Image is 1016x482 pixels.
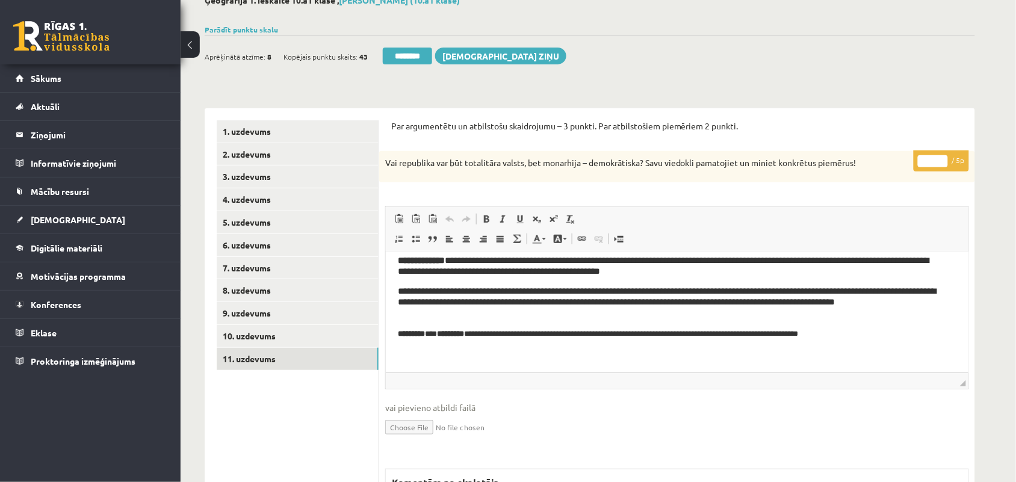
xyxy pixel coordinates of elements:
[495,211,512,227] a: Slīpraksts (vadīšanas taustiņš+I)
[31,73,61,84] span: Sākums
[960,380,966,386] span: Mērogot
[16,347,166,375] a: Proktoringa izmēģinājums
[217,188,379,211] a: 4. uzdevums
[458,211,475,227] a: Atkārtot (vadīšanas taustiņš+Y)
[217,143,379,165] a: 2. uzdevums
[458,231,475,247] a: Centrēti
[16,206,166,233] a: [DEMOGRAPHIC_DATA]
[391,231,407,247] a: Ievietot/noņemt numurētu sarakstu
[217,279,379,301] a: 8. uzdevums
[31,101,60,112] span: Aktuāli
[31,271,126,282] span: Motivācijas programma
[545,211,562,227] a: Augšraksts
[528,231,550,247] a: Teksta krāsa
[16,234,166,262] a: Digitālie materiāli
[385,157,909,169] p: Vai republika var būt totalitāra valsts, bet monarhija – demokrātiska? Savu viedokli pamatojiet u...
[610,231,627,247] a: Ievietot lapas pārtraukumu drukai
[31,186,89,197] span: Mācību resursi
[217,234,379,256] a: 6. uzdevums
[16,178,166,205] a: Mācību resursi
[31,356,135,366] span: Proktoringa izmēģinājums
[914,150,969,171] p: / 5p
[13,21,110,51] a: Rīgas 1. Tālmācības vidusskola
[31,214,125,225] span: [DEMOGRAPHIC_DATA]
[509,231,525,247] a: Math
[217,120,379,143] a: 1. uzdevums
[441,211,458,227] a: Atcelt (vadīšanas taustiņš+Z)
[424,211,441,227] a: Ievietot no Worda
[492,231,509,247] a: Izlīdzināt malas
[550,231,571,247] a: Fona krāsa
[16,64,166,92] a: Sākums
[391,211,407,227] a: Ielīmēt (vadīšanas taustiņš+V)
[217,165,379,188] a: 3. uzdevums
[217,211,379,233] a: 5. uzdevums
[562,211,579,227] a: Noņemt stilus
[528,211,545,227] a: Apakšraksts
[217,348,379,370] a: 11. uzdevums
[16,93,166,120] a: Aktuāli
[31,149,166,177] legend: Informatīvie ziņojumi
[441,231,458,247] a: Izlīdzināt pa kreisi
[205,25,278,34] a: Parādīt punktu skalu
[512,211,528,227] a: Pasvītrojums (vadīšanas taustiņš+U)
[31,121,166,149] legend: Ziņojumi
[475,231,492,247] a: Izlīdzināt pa labi
[31,243,102,253] span: Digitālie materiāli
[359,48,368,66] span: 43
[31,327,57,338] span: Eklase
[12,12,569,25] body: Bagātinātā teksta redaktors, wiswyg-editor-47024848608000-1758050605-374
[283,48,358,66] span: Kopējais punktu skaits:
[407,211,424,227] a: Ievietot kā vienkāršu tekstu (vadīšanas taustiņš+pārslēgšanas taustiņš+V)
[385,401,969,414] span: vai pievieno atbildi failā
[407,231,424,247] a: Ievietot/noņemt sarakstu ar aizzīmēm
[435,48,566,64] a: [DEMOGRAPHIC_DATA] ziņu
[590,231,607,247] a: Atsaistīt
[217,257,379,279] a: 7. uzdevums
[217,302,379,324] a: 9. uzdevums
[16,149,166,177] a: Informatīvie ziņojumi
[16,262,166,290] a: Motivācijas programma
[424,231,441,247] a: Bloka citāts
[386,252,968,372] iframe: Bagātinātā teksta redaktors, wiswyg-editor-user-answer-47024848932500
[205,48,265,66] span: Aprēķinātā atzīme:
[574,231,590,247] a: Saite (vadīšanas taustiņš+K)
[16,319,166,347] a: Eklase
[16,291,166,318] a: Konferences
[31,299,81,310] span: Konferences
[217,325,379,347] a: 10. uzdevums
[478,211,495,227] a: Treknraksts (vadīšanas taustiņš+B)
[16,121,166,149] a: Ziņojumi
[391,120,963,132] p: Par argumentētu un atbilstošu skaidrojumu – 3 punkti. Par atbilstošiem piemēriem 2 punkti.
[267,48,271,66] span: 8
